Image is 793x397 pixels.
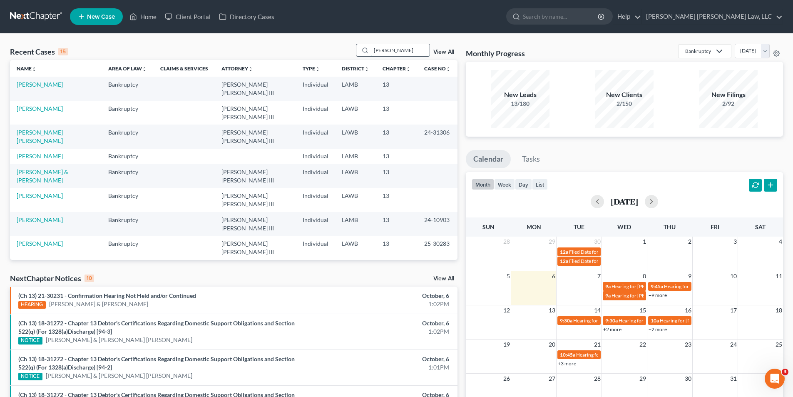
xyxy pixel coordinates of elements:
[597,271,602,281] span: 7
[296,188,335,212] td: Individual
[296,125,335,148] td: Individual
[603,326,621,332] a: +2 more
[376,236,418,260] td: 13
[595,90,654,100] div: New Clients
[102,236,154,260] td: Bankruptcy
[102,77,154,100] td: Bankruptcy
[335,236,376,260] td: LAWB
[17,216,63,223] a: [PERSON_NAME]
[17,129,63,144] a: [PERSON_NAME] [PERSON_NAME]
[605,283,611,290] span: 9a
[335,77,376,100] td: LAMB
[664,283,729,290] span: Hearing for [PERSON_NAME]
[108,65,147,72] a: Area of Lawunfold_more
[729,340,738,350] span: 24
[335,101,376,125] td: LAWB
[433,49,454,55] a: View All
[311,363,449,372] div: 1:01PM
[102,212,154,236] td: Bankruptcy
[215,125,296,148] td: [PERSON_NAME] [PERSON_NAME] III
[569,249,639,255] span: Filed Date for [PERSON_NAME]
[782,369,788,375] span: 3
[532,179,548,190] button: list
[215,77,296,100] td: [PERSON_NAME] [PERSON_NAME] III
[551,271,556,281] span: 6
[699,100,758,108] div: 2/92
[335,212,376,236] td: LAMB
[311,300,449,308] div: 1:02PM
[560,317,572,324] span: 9:30a
[466,150,511,168] a: Calendar
[371,44,430,56] input: Search by name...
[560,352,575,358] span: 10:45a
[296,101,335,125] td: Individual
[548,340,556,350] span: 20
[574,223,584,230] span: Tue
[303,65,320,72] a: Typeunfold_more
[506,271,511,281] span: 5
[376,188,418,212] td: 13
[660,317,725,324] span: Hearing for [PERSON_NAME]
[17,105,63,112] a: [PERSON_NAME]
[376,149,418,164] td: 13
[154,60,215,77] th: Claims & Services
[424,65,451,72] a: Case Nounfold_more
[515,179,532,190] button: day
[619,317,756,324] span: Hearing for [US_STATE] Safety Association of Timbermen - Self I
[248,67,253,72] i: unfold_more
[376,101,418,125] td: 13
[383,65,411,72] a: Chapterunfold_more
[729,374,738,384] span: 31
[10,47,68,57] div: Recent Cases
[472,179,494,190] button: month
[687,237,692,247] span: 2
[17,192,63,199] a: [PERSON_NAME]
[569,258,639,264] span: Filed Date for [PERSON_NAME]
[651,283,663,290] span: 9:45a
[664,223,676,230] span: Thu
[418,125,457,148] td: 24-31306
[161,9,215,24] a: Client Portal
[215,212,296,236] td: [PERSON_NAME] [PERSON_NAME] III
[215,9,278,24] a: Directory Cases
[125,9,161,24] a: Home
[482,223,495,230] span: Sun
[560,249,568,255] span: 12a
[376,164,418,188] td: 13
[18,301,46,309] div: HEARING
[593,340,602,350] span: 21
[46,372,192,380] a: [PERSON_NAME] & [PERSON_NAME] [PERSON_NAME]
[296,260,335,284] td: Individual
[87,14,115,20] span: New Case
[775,340,783,350] span: 25
[649,326,667,332] a: +2 more
[765,369,785,389] iframe: Intercom live chat
[102,149,154,164] td: Bankruptcy
[406,67,411,72] i: unfold_more
[376,77,418,100] td: 13
[515,150,547,168] a: Tasks
[642,9,783,24] a: [PERSON_NAME] [PERSON_NAME] Law, LLC
[17,81,63,88] a: [PERSON_NAME]
[311,355,449,363] div: October, 6
[215,260,296,284] td: [PERSON_NAME] [PERSON_NAME] III
[335,164,376,188] td: LAWB
[558,360,576,367] a: +3 more
[612,292,676,299] span: Hearing for [PERSON_NAME]
[595,100,654,108] div: 2/150
[376,260,418,284] td: 7
[502,237,511,247] span: 28
[446,67,451,72] i: unfold_more
[18,292,196,299] a: (Ch 13) 21-30231 - Confirmation Hearing Not Held and/or Continued
[17,168,68,184] a: [PERSON_NAME] & [PERSON_NAME]
[573,317,710,324] span: Hearing for [US_STATE] Safety Association of Timbermen - Self I
[102,101,154,125] td: Bankruptcy
[215,164,296,188] td: [PERSON_NAME] [PERSON_NAME] III
[46,336,192,344] a: [PERSON_NAME] & [PERSON_NAME] [PERSON_NAME]
[711,223,719,230] span: Fri
[523,9,599,24] input: Search by name...
[548,374,556,384] span: 27
[433,276,454,282] a: View All
[315,67,320,72] i: unfold_more
[502,374,511,384] span: 26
